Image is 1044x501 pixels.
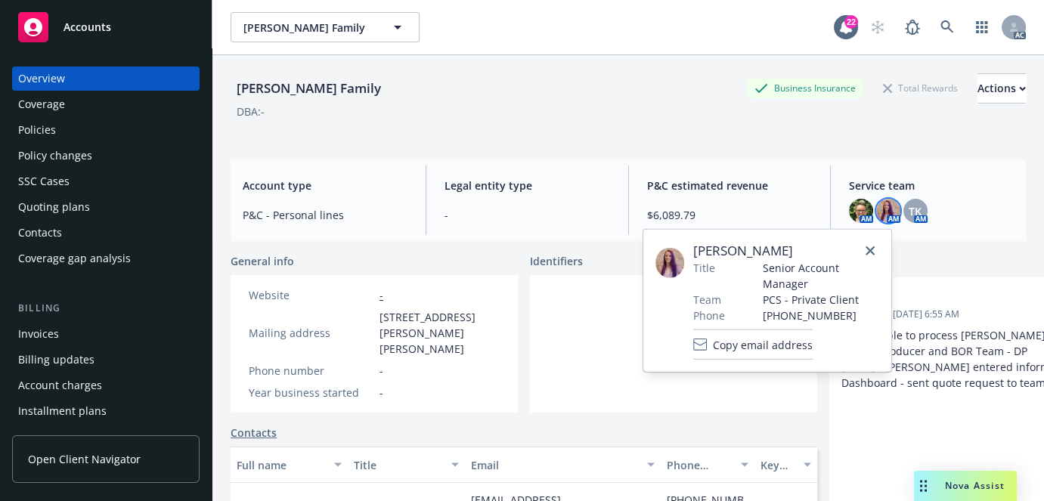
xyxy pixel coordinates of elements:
div: Website [249,287,373,303]
span: P&C - Personal lines [243,207,407,223]
span: Nova Assist [945,479,1005,492]
span: P&C estimated revenue [647,178,812,193]
span: $6,089.79 [647,207,812,223]
span: TK [909,203,922,219]
div: 22 [844,15,858,29]
span: Team [693,292,721,308]
a: Invoices [12,322,200,346]
span: Accounts [64,21,111,33]
button: [PERSON_NAME] Family [231,12,420,42]
span: [PHONE_NUMBER] [763,308,879,323]
a: Report a Bug [897,12,928,42]
a: Policies [12,118,200,142]
div: Coverage [18,92,65,116]
a: Coverage gap analysis [12,246,200,271]
a: - [379,288,383,302]
div: Key contact [761,457,795,473]
span: [PERSON_NAME] [693,242,879,260]
span: - [379,385,383,400]
span: Open Client Navigator [28,451,141,467]
span: [PERSON_NAME] Family [243,20,374,36]
span: Service team [849,178,1014,193]
button: Nova Assist [914,471,1017,501]
div: Installment plans [18,399,107,423]
a: Start snowing [863,12,893,42]
div: Phone number [249,363,373,379]
a: Coverage [12,92,200,116]
span: - [379,363,383,379]
button: Title [348,447,465,483]
div: Business Insurance [747,79,863,97]
div: Email [471,457,638,473]
div: Contacts [18,221,62,245]
a: Accounts [12,6,200,48]
div: Policy changes [18,144,92,168]
div: Policies [18,118,56,142]
img: photo [876,199,900,223]
div: Drag to move [914,471,933,501]
div: Title [354,457,442,473]
div: Phone number [667,457,732,473]
a: Overview [12,66,200,91]
div: Overview [18,66,65,91]
div: Total Rewards [875,79,965,97]
button: Phone number [661,447,754,483]
span: [STREET_ADDRESS][PERSON_NAME][PERSON_NAME] [379,309,500,357]
div: Billing updates [18,348,94,372]
a: Search [932,12,962,42]
span: Identifiers [530,253,583,269]
span: Copy email address [713,336,813,352]
button: Copy email address [693,329,813,360]
a: Account charges [12,373,200,397]
a: Quoting plans [12,195,200,219]
div: DBA: - [237,104,265,119]
a: Billing updates [12,348,200,372]
div: Billing [12,301,200,316]
img: photo [849,199,873,223]
span: PCS - Private Client [763,292,879,308]
div: SSC Cases [18,169,70,193]
a: Contacts [231,425,277,441]
div: Invoices [18,322,59,346]
div: Actions [977,74,1026,103]
button: Email [465,447,661,483]
span: Account type [243,178,407,193]
button: Full name [231,447,348,483]
img: employee photo [655,248,684,278]
a: Switch app [967,12,997,42]
a: Installment plans [12,399,200,423]
div: [PERSON_NAME] Family [231,79,387,98]
div: Full name [237,457,325,473]
div: Quoting plans [18,195,90,219]
div: Coverage gap analysis [18,246,131,271]
button: Actions [977,73,1026,104]
div: Mailing address [249,325,373,341]
a: close [861,242,879,260]
span: Senior Account Manager [763,260,879,292]
span: General info [231,253,294,269]
span: - [445,207,609,223]
span: Phone [693,308,725,323]
div: Account charges [18,373,102,397]
a: Policy changes [12,144,200,168]
div: Year business started [249,385,373,400]
span: Title [693,260,715,276]
button: Key contact [754,447,817,483]
a: SSC Cases [12,169,200,193]
a: Contacts [12,221,200,245]
span: Legal entity type [445,178,609,193]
